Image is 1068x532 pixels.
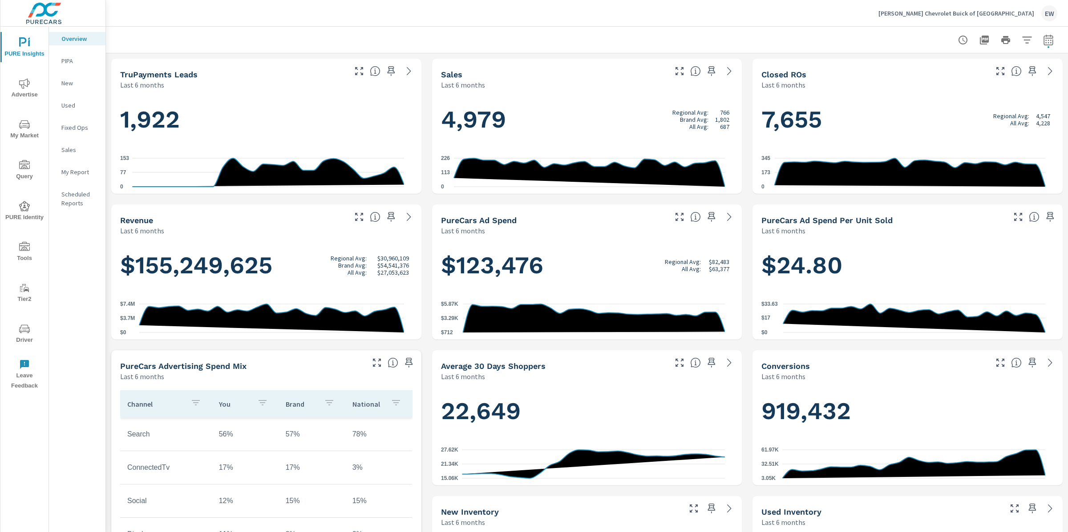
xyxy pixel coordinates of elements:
[722,356,736,370] a: See more details in report
[1007,501,1022,516] button: Make Fullscreen
[331,255,367,262] p: Regional Avg:
[441,300,458,307] text: $5.87K
[1029,212,1040,222] span: Average cost of advertising per each vehicle sold at the dealer over the selected date range. The...
[1011,66,1022,76] span: Number of Repair Orders Closed by the selected dealership group over the selected time range. [So...
[120,329,126,335] text: $0
[0,27,49,395] div: nav menu
[761,169,770,175] text: 173
[441,183,444,189] text: 0
[709,258,729,265] p: $82,483
[1025,64,1040,78] span: Save this to your personalized report
[441,396,733,426] h1: 22,649
[761,216,893,225] h5: PureCars Ad Spend Per Unit Sold
[672,210,687,224] button: Make Fullscreen
[690,212,701,222] span: Total cost of media for all PureCars channels for the selected dealership group over the selected...
[348,269,367,276] p: All Avg:
[49,165,105,179] div: My Report
[704,64,719,78] span: Save this to your personalized report
[761,225,805,236] p: Last 6 months
[761,329,768,335] text: $0
[1025,356,1040,370] span: Save this to your personalized report
[441,507,499,516] h5: New Inventory
[1010,120,1029,127] p: All Avg:
[402,210,416,224] a: See more details in report
[352,64,366,78] button: Make Fullscreen
[682,265,701,272] p: All Avg:
[761,315,770,321] text: $17
[761,70,806,79] h5: Closed ROs
[120,80,164,90] p: Last 6 months
[120,70,198,79] h5: truPayments Leads
[49,143,105,156] div: Sales
[384,210,398,224] span: Save this to your personalized report
[720,123,729,130] p: 687
[61,145,98,154] p: Sales
[3,119,46,141] span: My Market
[720,109,729,116] p: 766
[120,490,212,512] td: Social
[1025,501,1040,516] span: Save this to your personalized report
[441,460,458,467] text: 21.34K
[3,242,46,264] span: Tools
[1011,357,1022,368] span: The number of dealer-specified goals completed by a visitor. [Source: This data is provided by th...
[1036,120,1050,127] p: 4,228
[672,64,687,78] button: Make Fullscreen
[993,112,1029,120] p: Regional Avg:
[665,258,701,265] p: Regional Avg:
[672,356,687,370] button: Make Fullscreen
[377,262,409,269] p: $54,541,376
[120,183,123,189] text: 0
[120,371,164,382] p: Last 6 months
[212,456,279,479] td: 17%
[1043,210,1057,224] span: Save this to your personalized report
[3,201,46,223] span: PURE Identity
[49,76,105,90] div: New
[3,283,46,304] span: Tier2
[120,104,413,135] h1: 1,922
[61,190,98,208] p: Scheduled Reports
[120,423,212,445] td: Search
[61,79,98,88] p: New
[704,501,719,516] span: Save this to your personalized report
[61,56,98,65] p: PIPA
[61,34,98,43] p: Overview
[3,160,46,182] span: Query
[402,356,416,370] span: Save this to your personalized report
[441,517,485,528] p: Last 6 months
[441,250,733,280] h1: $123,476
[338,262,367,269] p: Brand Avg:
[1036,112,1050,120] p: 4,547
[680,116,708,123] p: Brand Avg:
[352,210,366,224] button: Make Fullscreen
[1041,5,1057,21] div: EW
[279,423,345,445] td: 57%
[212,423,279,445] td: 56%
[715,116,729,123] p: 1,802
[370,356,384,370] button: Make Fullscreen
[3,359,46,391] span: Leave Feedback
[761,104,1054,135] h1: 7,655
[761,517,805,528] p: Last 6 months
[377,255,409,262] p: $30,960,109
[49,121,105,134] div: Fixed Ops
[722,64,736,78] a: See more details in report
[3,324,46,345] span: Driver
[61,123,98,132] p: Fixed Ops
[441,371,485,382] p: Last 6 months
[3,37,46,59] span: PURE Insights
[761,250,1054,280] h1: $24.80
[441,155,450,161] text: 226
[993,64,1007,78] button: Make Fullscreen
[722,501,736,516] a: See more details in report
[1043,356,1057,370] a: See more details in report
[689,123,708,130] p: All Avg:
[120,456,212,479] td: ConnectedTv
[761,396,1054,426] h1: 919,432
[687,501,701,516] button: Make Fullscreen
[690,357,701,368] span: A rolling 30 day total of daily Shoppers on the dealership website, averaged over the selected da...
[352,400,384,408] p: National
[761,183,765,189] text: 0
[49,54,105,68] div: PIPA
[120,169,126,175] text: 77
[279,456,345,479] td: 17%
